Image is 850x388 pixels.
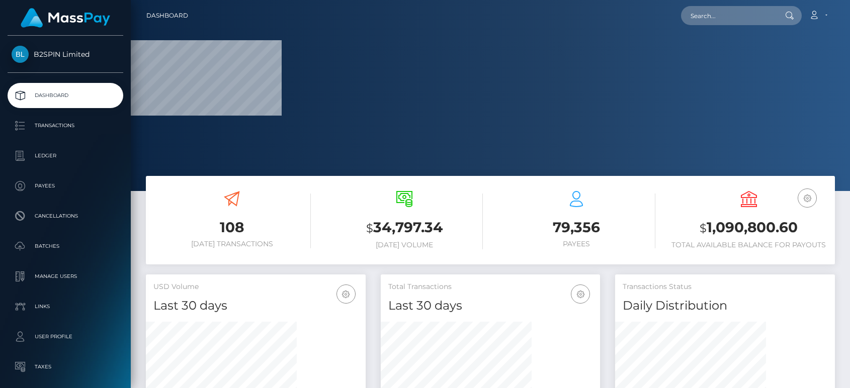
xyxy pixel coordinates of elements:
h6: [DATE] Volume [326,241,483,249]
h3: 79,356 [498,218,655,237]
span: B2SPIN Limited [8,50,123,59]
p: Payees [12,178,119,193]
p: Cancellations [12,209,119,224]
a: Payees [8,173,123,199]
a: Taxes [8,354,123,379]
p: Links [12,299,119,314]
small: $ [700,221,707,235]
h4: Daily Distribution [623,297,827,315]
p: User Profile [12,329,119,344]
h5: Total Transactions [388,282,593,292]
h5: USD Volume [153,282,358,292]
p: Taxes [12,359,119,374]
small: $ [366,221,373,235]
p: Batches [12,239,119,254]
input: Search... [681,6,776,25]
h4: Last 30 days [388,297,593,315]
h5: Transactions Status [623,282,827,292]
p: Ledger [12,148,119,163]
a: Transactions [8,113,123,138]
a: Dashboard [8,83,123,108]
h3: 108 [153,218,311,237]
img: B2SPIN Limited [12,46,29,63]
a: User Profile [8,324,123,349]
p: Transactions [12,118,119,133]
p: Manage Users [12,269,119,284]
a: Links [8,294,123,319]
h6: Payees [498,240,655,248]
a: Dashboard [146,5,188,26]
a: Ledger [8,143,123,168]
h3: 34,797.34 [326,218,483,238]
a: Batches [8,234,123,259]
img: MassPay Logo [21,8,110,28]
p: Dashboard [12,88,119,103]
h6: [DATE] Transactions [153,240,311,248]
h4: Last 30 days [153,297,358,315]
a: Cancellations [8,204,123,229]
a: Manage Users [8,264,123,289]
h6: Total Available Balance for Payouts [670,241,828,249]
h3: 1,090,800.60 [670,218,828,238]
